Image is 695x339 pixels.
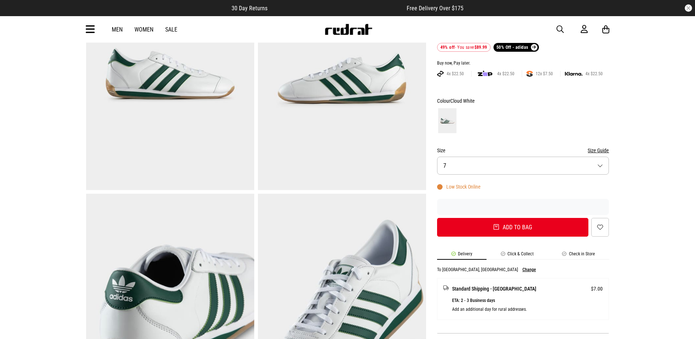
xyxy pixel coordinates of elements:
img: Redrat logo [324,24,373,35]
a: Men [112,26,123,33]
span: 4x $22.50 [444,71,467,77]
span: 7 [443,162,446,169]
button: Size Guide [588,146,609,155]
iframe: Customer reviews powered by Trustpilot [437,203,609,211]
p: ETA: 2 - 3 Business days Add an additional day for rural addresses. [452,296,603,314]
button: 7 [437,157,609,175]
span: 12x $7.50 [533,71,556,77]
b: 49% off [440,45,455,50]
div: Low Stock Online [437,184,481,190]
span: 30 Day Returns [232,5,267,12]
li: Delivery [437,251,487,260]
button: Change [522,267,536,272]
div: Size [437,146,609,155]
p: To [GEOGRAPHIC_DATA], [GEOGRAPHIC_DATA] [437,267,518,272]
img: AFTERPAY [437,71,444,77]
div: Buy now, Pay later. [437,61,609,66]
span: $7.00 [591,284,603,293]
iframe: Customer reviews powered by Trustpilot [282,4,392,12]
a: Sale [165,26,177,33]
div: Colour [437,96,609,105]
img: Cloud White [438,108,456,133]
span: Free Delivery Over $175 [407,5,463,12]
span: Standard Shipping - [GEOGRAPHIC_DATA] [452,284,536,293]
b: $89.99 [474,45,487,50]
a: Women [134,26,154,33]
img: zip [478,70,492,77]
button: Add to bag [437,218,589,237]
li: Check in Store [548,251,609,260]
span: 4x $22.50 [494,71,517,77]
button: Open LiveChat chat widget [6,3,28,25]
span: Cloud White [450,98,475,104]
span: 4x $22.50 [583,71,606,77]
img: SPLITPAY [526,71,533,77]
img: KLARNA [565,72,583,76]
a: 50% Off - adidas [493,43,539,52]
li: Click & Collect [487,251,548,260]
div: - You save [437,43,491,52]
